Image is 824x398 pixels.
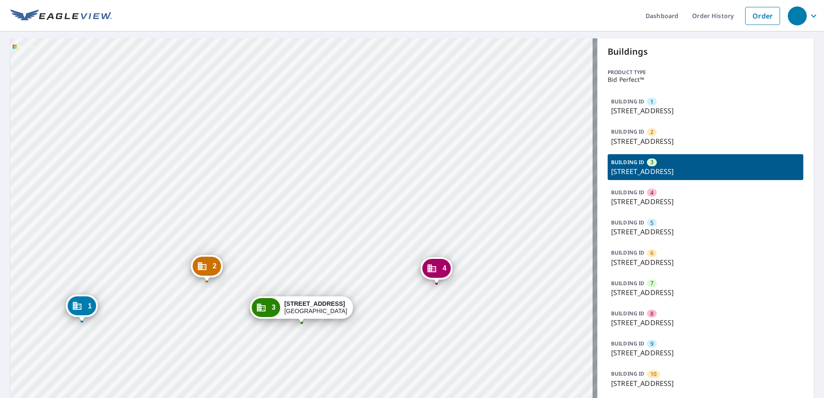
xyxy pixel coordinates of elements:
p: [STREET_ADDRESS] [611,196,800,207]
a: Order [745,7,780,25]
p: Bid Perfect™ [608,76,803,83]
p: BUILDING ID [611,280,644,287]
div: [GEOGRAPHIC_DATA] [284,300,347,315]
span: 2 [650,128,653,136]
span: 5 [650,219,653,227]
div: Dropped pin, building 2, Commercial property, 10451 Corbeil Dr Saint Louis, MO 63146 [191,255,223,282]
p: [STREET_ADDRESS] [611,348,800,358]
p: BUILDING ID [611,159,644,166]
span: 3 [650,158,653,166]
p: [STREET_ADDRESS] [611,287,800,298]
p: [STREET_ADDRESS] [611,257,800,267]
p: [STREET_ADDRESS] [611,166,800,177]
p: BUILDING ID [611,189,644,196]
p: [STREET_ADDRESS] [611,317,800,328]
span: 3 [272,304,276,311]
span: 9 [650,340,653,348]
p: BUILDING ID [611,128,644,135]
span: 7 [650,279,653,287]
p: [STREET_ADDRESS] [611,227,800,237]
span: 1 [650,98,653,106]
span: 8 [650,310,653,318]
span: 1 [88,303,92,309]
p: [STREET_ADDRESS] [611,106,800,116]
span: 4 [650,189,653,197]
p: [STREET_ADDRESS] [611,378,800,389]
p: BUILDING ID [611,370,644,377]
span: 4 [443,265,446,271]
p: Product type [608,68,803,76]
div: Dropped pin, building 4, Commercial property, 10407 Corbeil Dr Saint Louis, MO 63146 [421,257,453,284]
p: BUILDING ID [611,310,644,317]
span: 2 [213,263,217,269]
span: 6 [650,249,653,257]
p: BUILDING ID [611,98,644,105]
img: EV Logo [10,9,112,22]
p: BUILDING ID [611,219,644,226]
p: BUILDING ID [611,340,644,347]
div: Dropped pin, building 1, Commercial property, 10467 Corbeil Dr Saint Louis, MO 63146 [66,295,98,321]
p: BUILDING ID [611,249,644,256]
p: [STREET_ADDRESS] [611,136,800,146]
p: Buildings [608,45,803,58]
strong: [STREET_ADDRESS] [284,300,345,307]
div: Dropped pin, building 3, Commercial property, 10429 Corbeil Dr Saint Louis, MO 63146 [250,296,353,323]
span: 10 [650,370,656,378]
